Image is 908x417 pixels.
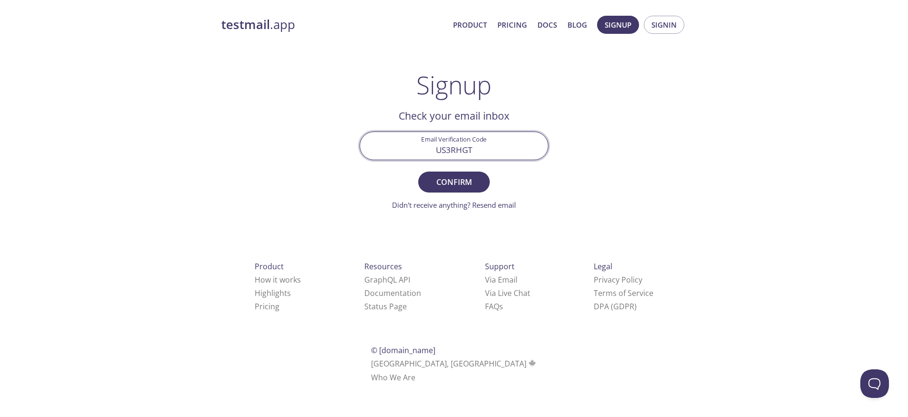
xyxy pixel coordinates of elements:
a: How it works [255,275,301,285]
a: Didn't receive anything? Resend email [392,200,516,210]
a: Pricing [255,301,279,312]
strong: testmail [221,16,270,33]
a: testmail.app [221,17,445,33]
span: Support [485,261,515,272]
a: Who We Are [371,372,415,383]
span: Product [255,261,284,272]
span: Signin [651,19,677,31]
span: s [499,301,503,312]
button: Confirm [418,172,490,193]
a: Docs [537,19,557,31]
a: GraphQL API [364,275,410,285]
span: Resources [364,261,402,272]
a: Blog [567,19,587,31]
a: Via Live Chat [485,288,530,298]
span: Signup [605,19,631,31]
a: FAQ [485,301,503,312]
a: Terms of Service [594,288,653,298]
span: [GEOGRAPHIC_DATA], [GEOGRAPHIC_DATA] [371,358,537,369]
span: Confirm [429,175,479,189]
span: Legal [594,261,612,272]
a: Documentation [364,288,421,298]
a: Status Page [364,301,407,312]
h1: Signup [416,71,492,99]
span: © [DOMAIN_NAME] [371,345,435,356]
a: DPA (GDPR) [594,301,637,312]
button: Signup [597,16,639,34]
button: Signin [644,16,684,34]
a: Highlights [255,288,291,298]
h2: Check your email inbox [360,108,548,124]
a: Via Email [485,275,517,285]
a: Pricing [497,19,527,31]
a: Product [453,19,487,31]
iframe: Help Scout Beacon - Open [860,369,889,398]
a: Privacy Policy [594,275,642,285]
